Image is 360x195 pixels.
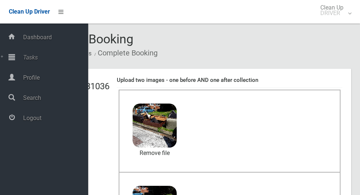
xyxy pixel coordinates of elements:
[93,46,158,60] li: Complete Booking
[21,74,88,81] span: Profile
[320,10,343,16] small: DRIVER
[21,94,88,101] span: Search
[117,77,342,83] h4: Upload two images - one before AND one after collection
[21,34,88,41] span: Dashboard
[21,54,88,61] span: Tasks
[9,6,50,17] a: Clean Up Driver
[21,115,88,122] span: Logout
[317,5,351,16] span: Clean Up
[9,8,50,15] span: Clean Up Driver
[133,148,177,159] a: Remove file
